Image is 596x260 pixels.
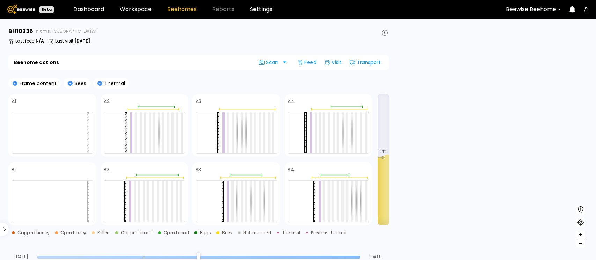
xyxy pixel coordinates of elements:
[120,7,152,12] a: Workspace
[222,231,232,235] div: Bees
[579,230,583,239] span: +
[322,57,344,68] div: Visit
[97,231,110,235] div: Pollen
[282,231,300,235] div: Thermal
[36,38,44,44] b: N/A
[17,231,50,235] div: Capped honey
[200,231,211,235] div: Eggs
[8,255,34,259] span: [DATE]
[74,38,90,44] b: [DATE]
[576,239,585,247] button: –
[196,99,201,104] h4: A3
[104,167,109,172] h4: B2
[15,39,44,43] p: Last feed :
[61,231,86,235] div: Open honey
[164,231,189,235] div: Open brood
[295,57,319,68] div: Feed
[36,29,97,33] span: פרדסיה, [GEOGRAPHIC_DATA]
[8,29,33,34] h3: BH 10236
[12,99,16,104] h4: A1
[380,150,388,153] span: 11 gal
[259,60,281,65] span: Scan
[363,255,389,259] span: [DATE]
[39,6,54,13] div: Beta
[12,167,16,172] h4: B1
[579,239,583,248] span: –
[121,231,153,235] div: Capped brood
[576,231,585,239] button: +
[212,7,234,12] span: Reports
[73,7,104,12] a: Dashboard
[250,7,272,12] a: Settings
[104,99,110,104] h4: A2
[167,7,197,12] a: Beehomes
[55,39,90,43] p: Last visit :
[288,167,294,172] h4: B4
[347,57,383,68] div: Transport
[288,99,294,104] h4: A4
[102,81,125,86] p: Thermal
[7,5,35,14] img: Beewise logo
[243,231,271,235] div: Not scanned
[311,231,346,235] div: Previous thermal
[73,81,86,86] p: Bees
[17,81,57,86] p: Frame content
[14,60,59,65] b: Beehome actions
[196,167,201,172] h4: B3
